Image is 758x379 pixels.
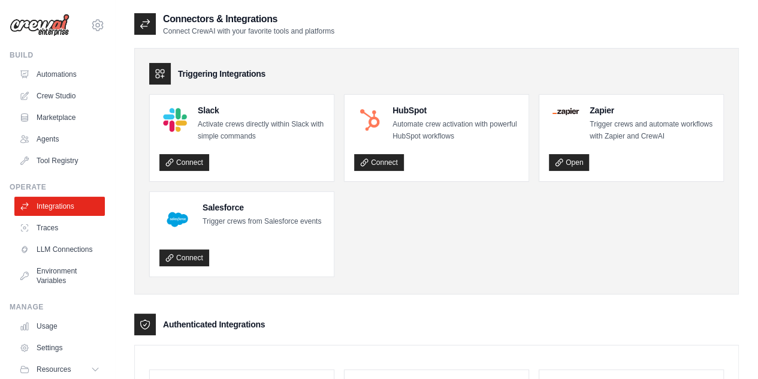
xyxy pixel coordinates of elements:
[14,338,105,357] a: Settings
[14,151,105,170] a: Tool Registry
[163,205,192,234] img: Salesforce Logo
[163,108,187,132] img: Slack Logo
[159,154,209,171] a: Connect
[392,104,519,116] h4: HubSpot
[14,317,105,336] a: Usage
[14,197,105,216] a: Integrations
[14,108,105,127] a: Marketplace
[552,108,579,115] img: Zapier Logo
[14,240,105,259] a: LLM Connections
[392,119,519,142] p: Automate crew activation with powerful HubSpot workflows
[10,50,105,60] div: Build
[14,86,105,106] a: Crew Studio
[10,302,105,312] div: Manage
[590,119,714,142] p: Trigger crews and automate workflows with Zapier and CrewAI
[590,104,714,116] h4: Zapier
[549,154,589,171] a: Open
[203,216,321,228] p: Trigger crews from Salesforce events
[10,14,70,37] img: Logo
[163,26,334,36] p: Connect CrewAI with your favorite tools and platforms
[354,154,404,171] a: Connect
[178,68,265,80] h3: Triggering Integrations
[159,249,209,266] a: Connect
[163,12,334,26] h2: Connectors & Integrations
[37,365,71,374] span: Resources
[14,261,105,290] a: Environment Variables
[10,182,105,192] div: Operate
[198,104,324,116] h4: Slack
[14,65,105,84] a: Automations
[358,108,382,132] img: HubSpot Logo
[163,318,265,330] h3: Authenticated Integrations
[14,218,105,237] a: Traces
[198,119,324,142] p: Activate crews directly within Slack with simple commands
[203,201,321,213] h4: Salesforce
[14,130,105,149] a: Agents
[14,360,105,379] button: Resources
